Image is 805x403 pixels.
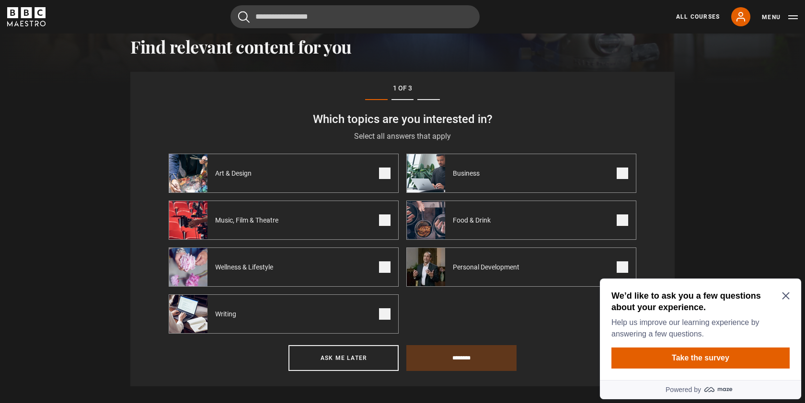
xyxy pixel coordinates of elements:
[169,112,636,127] h3: Which topics are you interested in?
[207,309,248,319] span: Writing
[186,17,194,25] button: Close Maze Prompt
[207,262,285,272] span: Wellness & Lifestyle
[4,105,205,124] a: Powered by maze
[207,215,290,225] span: Music, Film & Theatre
[676,12,720,21] a: All Courses
[762,12,798,22] button: Toggle navigation
[4,4,205,124] div: Optional study invitation
[130,36,675,56] h2: Find relevant content for you
[445,262,531,272] span: Personal Development
[230,5,480,28] input: Search
[445,168,491,178] span: Business
[288,345,399,371] button: Ask me later
[169,83,636,93] p: 1 of 3
[15,42,190,65] p: Help us improve our learning experience by answering a few questions.
[15,73,194,94] button: Take the survey
[238,11,250,23] button: Submit the search query
[15,15,190,38] h2: We’d like to ask you a few questions about your experience.
[169,131,636,142] p: Select all answers that apply
[445,215,502,225] span: Food & Drink
[7,7,46,26] svg: BBC Maestro
[207,168,263,178] span: Art & Design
